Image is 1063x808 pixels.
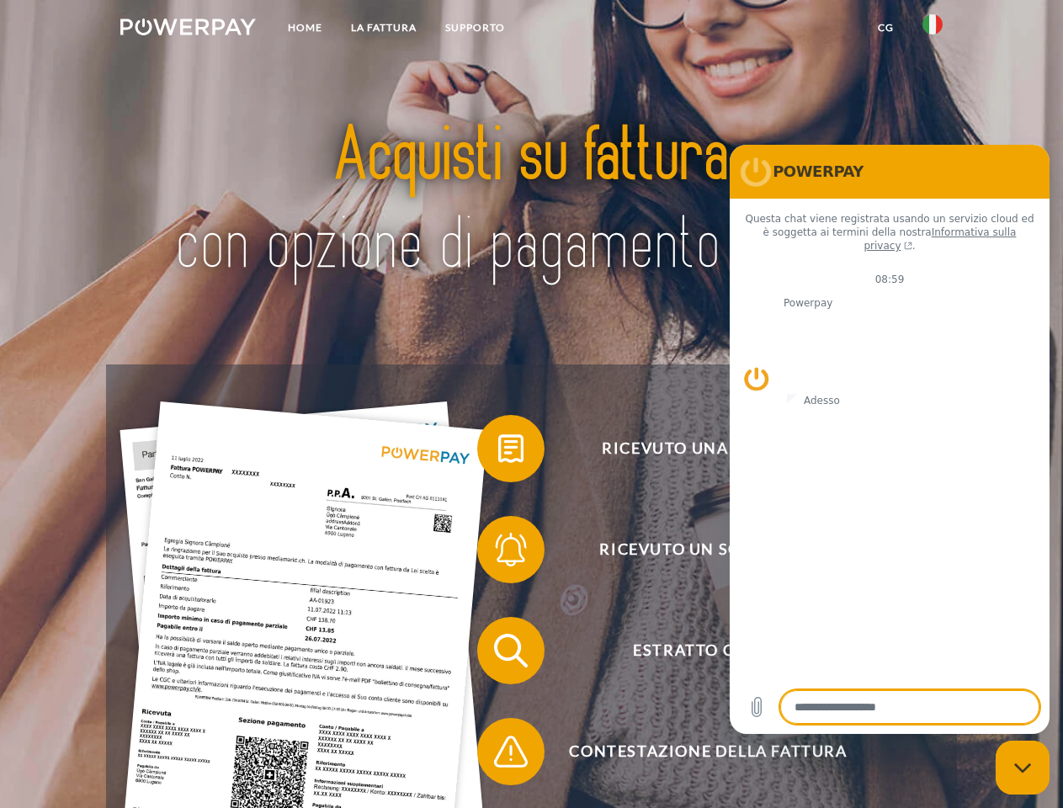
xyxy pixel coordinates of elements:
span: Estratto conto [502,617,914,684]
img: qb_bell.svg [490,529,532,571]
img: logo-powerpay-white.svg [120,19,256,35]
a: LA FATTURA [337,13,431,43]
iframe: Finestra di messaggistica [730,145,1050,734]
img: qb_warning.svg [490,731,532,773]
button: Ricevuto una fattura? [477,415,915,482]
span: Ricevuto un sollecito? [502,516,914,583]
iframe: Pulsante per aprire la finestra di messaggistica, conversazione in corso [996,741,1050,795]
img: it [922,14,943,35]
span: Ricevuto una fattura? [502,415,914,482]
img: qb_bill.svg [490,428,532,470]
a: Home [274,13,337,43]
img: qb_search.svg [490,630,532,672]
button: Ricevuto un sollecito? [477,516,915,583]
a: Supporto [431,13,519,43]
button: Contestazione della fattura [477,718,915,785]
span: Contestazione della fattura [502,718,914,785]
button: Estratto conto [477,617,915,684]
a: CG [864,13,908,43]
img: title-powerpay_it.svg [161,81,902,322]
